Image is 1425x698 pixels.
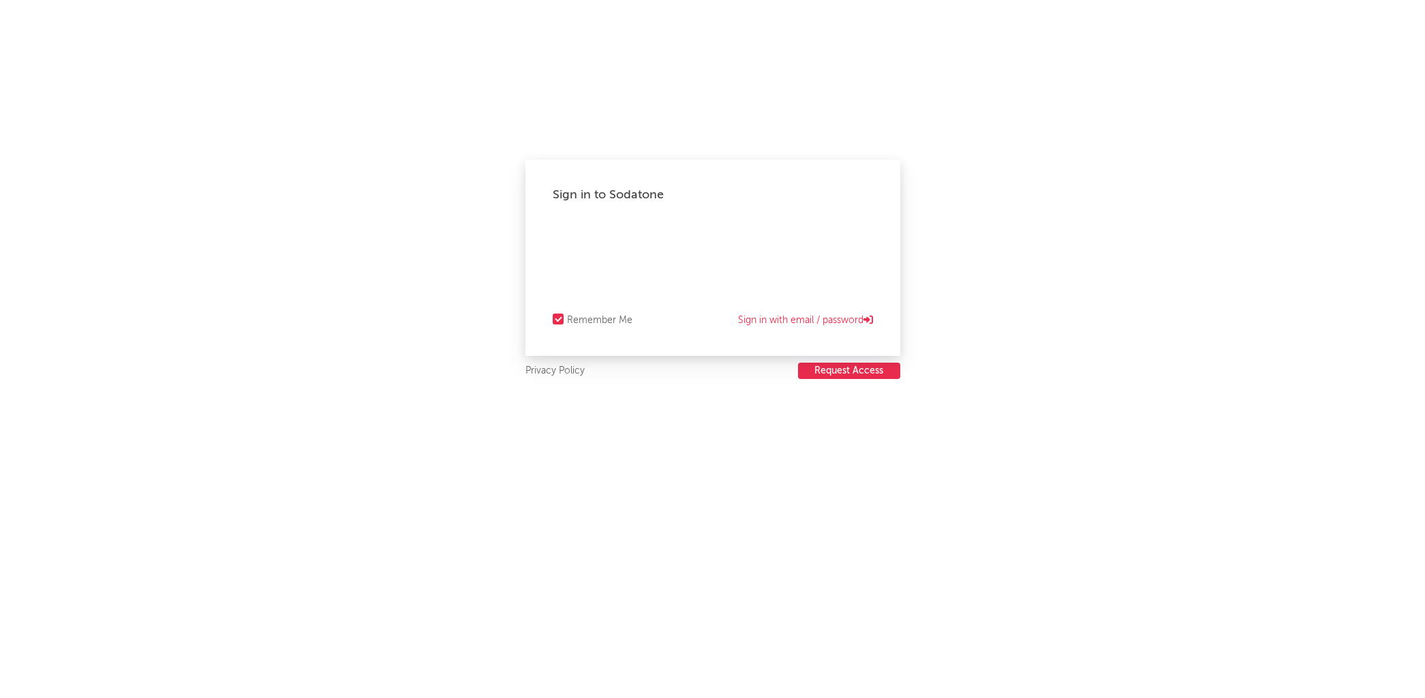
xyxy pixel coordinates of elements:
a: Sign in with email / password [738,312,873,329]
a: Privacy Policy [525,363,585,380]
div: Remember Me [567,312,632,329]
div: Sign in to Sodatone [553,187,873,203]
button: Request Access [798,363,900,379]
a: Request Access [798,363,900,380]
